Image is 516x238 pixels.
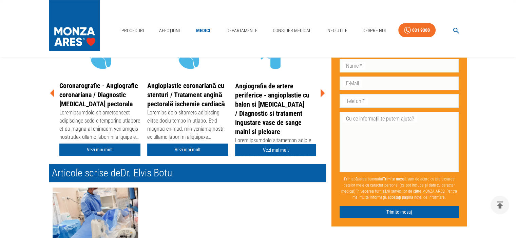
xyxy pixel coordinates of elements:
div: Loremips dolo sitametc adipiscing elitse doeiu tempo in utlabo. Et-d magnaa enimad, min veniamq n... [147,109,228,143]
button: delete [491,196,509,214]
a: Angioplastie coronariană cu stenturi / Tratament angină pectorală ischemie cardiacă [147,82,225,108]
a: Medici [192,24,214,38]
a: Despre Noi [360,24,388,38]
a: Vezi mai mult [235,144,316,156]
div: Loremipsumdolo sit ametconsect adipiscinge sedd e temporinc utlabore et do magna al enimadm venia... [59,109,140,143]
a: Vezi mai mult [147,144,228,156]
a: Angiografia de artere periferice - angioplastie cu balon si [MEDICAL_DATA] / Diagnostic si tratam... [235,82,309,136]
a: 031 9300 [398,23,436,38]
button: Trimite mesaj [340,206,459,218]
a: Consilier Medical [270,24,314,38]
a: Vezi mai mult [59,144,140,156]
a: Departamente [224,24,260,38]
b: Trimite mesaj [383,177,406,181]
div: Lorem ipsumdolo sitametcon adip e seddoeius tempor, inc utla etdolo magnaa enimadminimveni. Quisn... [235,136,316,170]
div: 031 9300 [412,26,430,35]
a: Info Utile [324,24,350,38]
h2: Articole scrise de Dr. Elvis Botu [49,164,326,182]
p: Prin apăsarea butonului , sunt de acord cu prelucrarea datelor mele cu caracter personal (ce pot ... [340,173,459,203]
a: Coronarografie - Angiografie coronariana / Diagnostic [MEDICAL_DATA] pectorala [59,82,138,108]
a: Afecțiuni [156,24,183,38]
a: Proceduri [119,24,147,38]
